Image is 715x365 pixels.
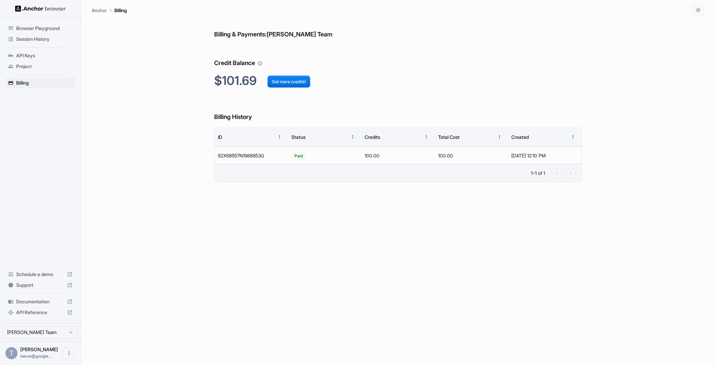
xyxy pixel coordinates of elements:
div: Browser Playground [5,23,75,34]
span: Billing [16,80,73,86]
button: Sort [408,131,420,143]
p: 1–1 of 1 [531,170,545,177]
button: Sort [555,131,567,143]
div: Session History [5,34,75,44]
span: Tianze Shi [20,346,58,352]
div: Credits [365,134,380,140]
p: Anchor [92,7,107,14]
span: API Reference [16,309,64,316]
div: 82X68557N1868853G [214,147,288,164]
div: Documentation [5,296,75,307]
svg: Your credit balance will be consumed as you use the API. Visit the usage page to view a breakdown... [258,61,262,66]
h6: Billing History [214,99,582,122]
div: Support [5,280,75,291]
div: [DATE] 12:10 PM [511,147,578,164]
button: Get more credits! [267,75,310,88]
h6: Credit Balance [214,45,582,68]
button: Menu [274,131,286,143]
h2: $101.69 [214,73,582,88]
span: tianze@google.com [20,354,52,359]
div: T [5,347,18,359]
div: Status [291,134,306,140]
span: Paid [292,147,306,164]
img: Anchor Logo [15,5,66,12]
div: Schedule a demo [5,269,75,280]
button: Menu [420,131,432,143]
div: ID [218,134,222,140]
div: Billing [5,78,75,88]
button: Open menu [63,347,75,359]
span: Documentation [16,298,64,305]
div: Total Cost [438,134,460,140]
div: Project [5,61,75,72]
button: Menu [347,131,359,143]
span: Browser Playground [16,25,73,32]
span: Project [16,63,73,70]
button: Menu [567,131,579,143]
div: 100.00 [435,147,508,164]
button: Sort [481,131,493,143]
button: Sort [335,131,347,143]
span: Support [16,282,64,288]
nav: breadcrumb [92,6,127,14]
h6: Billing & Payments: [PERSON_NAME] Team [214,16,582,39]
span: Schedule a demo [16,271,64,278]
div: API Keys [5,50,75,61]
div: API Reference [5,307,75,318]
div: Created [511,134,529,140]
span: API Keys [16,52,73,59]
p: Billing [114,7,127,14]
button: Sort [261,131,274,143]
div: 100.00 [361,147,435,164]
span: Session History [16,36,73,42]
button: Menu [493,131,506,143]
